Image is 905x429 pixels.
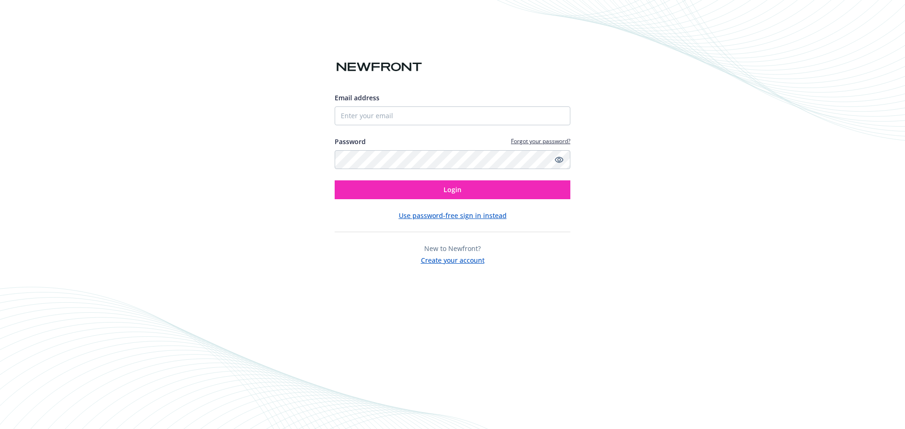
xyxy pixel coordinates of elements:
[335,150,570,169] input: Enter your password
[399,210,507,220] button: Use password-free sign in instead
[444,185,461,194] span: Login
[335,59,424,75] img: Newfront logo
[511,137,570,145] a: Forgot your password?
[421,253,485,265] button: Create your account
[424,244,481,253] span: New to Newfront?
[553,154,565,165] a: Show password
[335,180,570,199] button: Login
[335,106,570,125] input: Enter your email
[335,137,366,146] label: Password
[335,93,379,102] span: Email address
